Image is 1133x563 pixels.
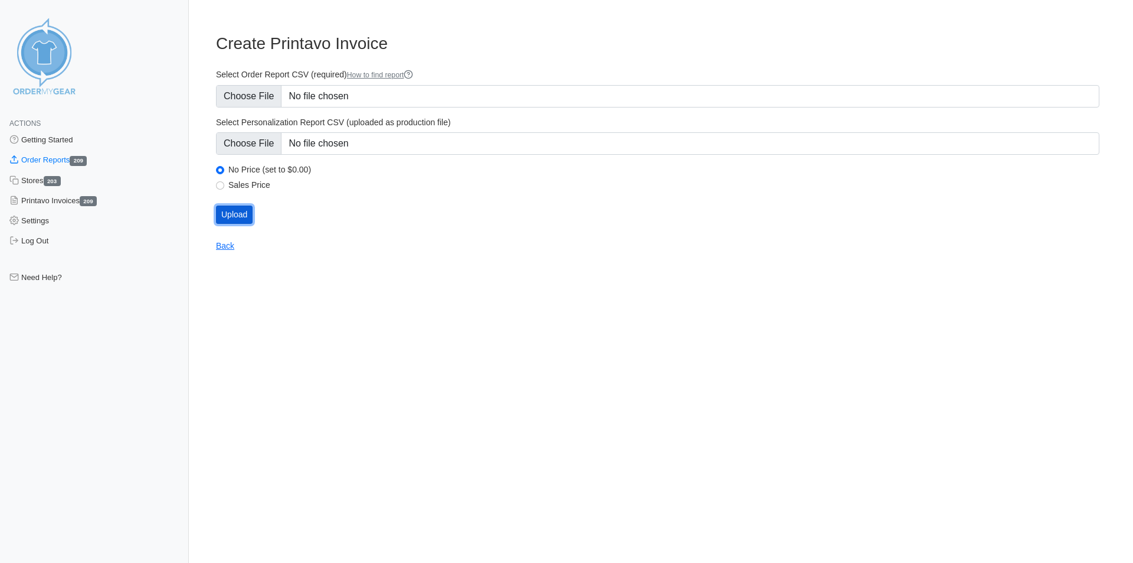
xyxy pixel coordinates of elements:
a: Back [216,241,234,250]
label: Sales Price [228,180,1099,190]
label: No Price (set to $0.00) [228,164,1099,175]
span: Actions [9,119,41,128]
a: How to find report [347,71,414,79]
label: Select Order Report CSV (required) [216,69,1099,80]
span: 209 [80,196,97,206]
h3: Create Printavo Invoice [216,34,1099,54]
label: Select Personalization Report CSV (uploaded as production file) [216,117,1099,128]
input: Upload [216,206,253,224]
span: 203 [44,176,61,186]
span: 209 [70,156,87,166]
